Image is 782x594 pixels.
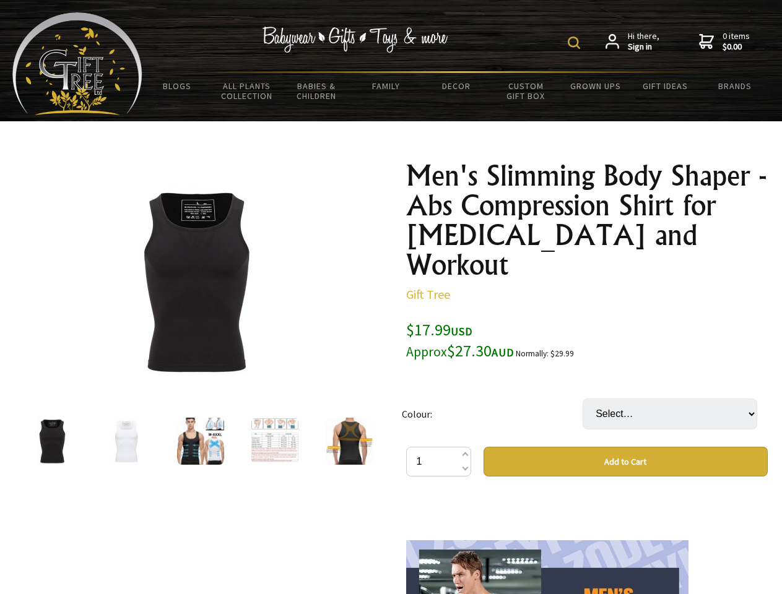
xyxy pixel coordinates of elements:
span: AUD [492,345,514,359]
img: Babyware - Gifts - Toys and more... [12,12,142,115]
img: Men's Slimming Body Shaper - Abs Compression Shirt for Gynecomastia and Workout [251,418,298,465]
span: USD [451,324,472,338]
a: Family [352,73,422,99]
img: Men's Slimming Body Shaper - Abs Compression Shirt for Gynecomastia and Workout [28,418,76,465]
a: 0 items$0.00 [699,31,750,53]
a: All Plants Collection [212,73,282,109]
a: Gift Ideas [630,73,700,99]
span: 0 items [723,30,750,53]
span: Hi there, [628,31,659,53]
small: Approx [406,343,447,360]
strong: $0.00 [723,41,750,53]
small: Normally: $29.99 [516,348,574,359]
a: Babies & Children [282,73,352,109]
img: Men's Slimming Body Shaper - Abs Compression Shirt for Gynecomastia and Workout [99,185,292,378]
span: $17.99 $27.30 [406,319,514,361]
td: Colour: [402,381,583,447]
a: Hi there,Sign in [606,31,659,53]
a: Grown Ups [560,73,630,99]
button: Add to Cart [484,447,768,476]
a: Decor [421,73,491,99]
a: Gift Tree [406,286,450,302]
a: Custom Gift Box [491,73,561,109]
a: Brands [700,73,770,99]
h1: Men's Slimming Body Shaper - Abs Compression Shirt for [MEDICAL_DATA] and Workout [406,161,768,280]
img: Babywear - Gifts - Toys & more [263,27,448,53]
strong: Sign in [628,41,659,53]
img: Men's Slimming Body Shaper - Abs Compression Shirt for Gynecomastia and Workout [103,418,150,465]
a: BLOGS [142,73,212,99]
img: product search [568,37,580,49]
img: Men's Slimming Body Shaper - Abs Compression Shirt for Gynecomastia and Workout [326,418,373,465]
img: Men's Slimming Body Shaper - Abs Compression Shirt for Gynecomastia and Workout [177,418,224,465]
